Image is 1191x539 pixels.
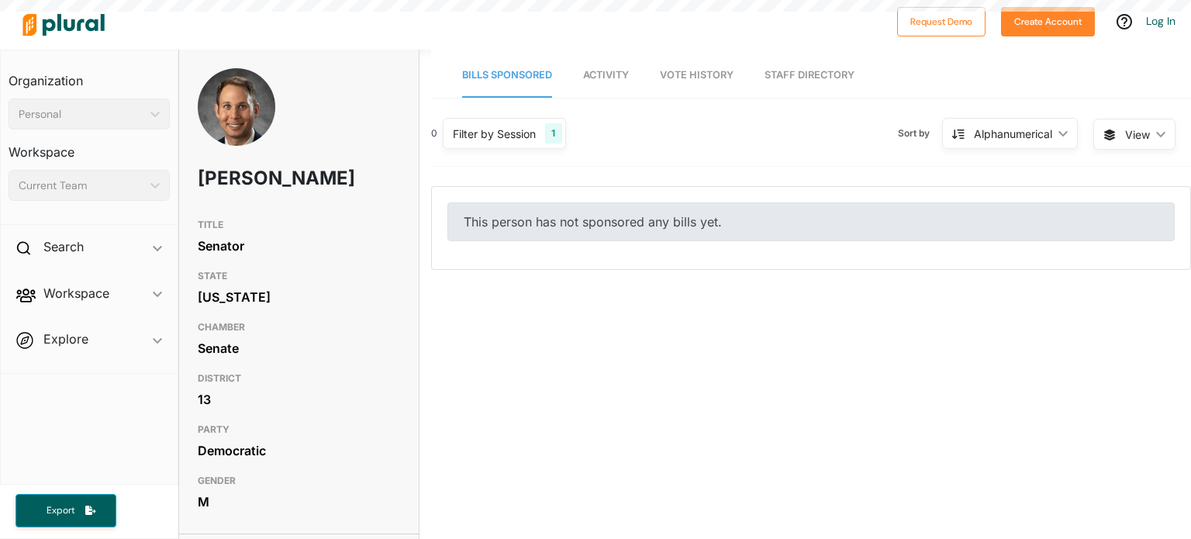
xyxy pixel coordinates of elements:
[198,439,401,462] div: Democratic
[897,12,986,29] a: Request Demo
[1001,12,1095,29] a: Create Account
[198,388,401,411] div: 13
[198,337,401,360] div: Senate
[198,420,401,439] h3: PARTY
[898,126,942,140] span: Sort by
[1125,126,1150,143] span: View
[974,126,1052,142] div: Alphanumerical
[19,178,144,194] div: Current Team
[9,130,170,164] h3: Workspace
[36,504,85,517] span: Export
[198,472,401,490] h3: GENDER
[447,202,1175,241] div: This person has not sponsored any bills yet.
[43,238,84,255] h2: Search
[462,69,552,81] span: Bills Sponsored
[9,58,170,92] h3: Organization
[19,106,144,123] div: Personal
[198,234,401,257] div: Senator
[198,490,401,513] div: M
[198,216,401,234] h3: TITLE
[765,54,854,98] a: Staff Directory
[453,126,536,142] div: Filter by Session
[660,54,734,98] a: Vote History
[583,54,629,98] a: Activity
[198,68,275,185] img: Headshot of Joey Garcia
[1146,14,1175,28] a: Log In
[198,318,401,337] h3: CHAMBER
[198,369,401,388] h3: DISTRICT
[198,267,401,285] h3: STATE
[1001,7,1095,36] button: Create Account
[431,126,437,140] div: 0
[660,69,734,81] span: Vote History
[583,69,629,81] span: Activity
[198,285,401,309] div: [US_STATE]
[897,7,986,36] button: Request Demo
[16,494,116,527] button: Export
[462,54,552,98] a: Bills Sponsored
[545,123,561,143] div: 1
[198,155,319,202] h1: [PERSON_NAME]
